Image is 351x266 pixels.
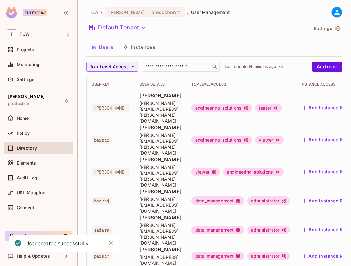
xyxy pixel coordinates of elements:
span: [PERSON_NAME][EMAIL_ADDRESS][DOMAIN_NAME] [139,196,182,214]
span: refresh [279,64,284,70]
span: the active workspace [89,9,98,15]
span: [PERSON_NAME] [139,92,182,99]
span: [PERSON_NAME] [109,9,145,15]
span: Click to refresh data [276,63,285,70]
button: Close [106,238,115,248]
span: Monitoring [17,62,40,67]
div: engineering_solutions [191,136,252,144]
span: [PERSON_NAME] [139,246,182,253]
span: Policy [17,131,30,136]
div: engineering_solutions [191,104,252,112]
span: Workspace: TCW [20,32,30,37]
span: Top Level Access [90,63,129,71]
div: User created successfully [25,240,88,247]
span: Elements [17,160,36,165]
span: [PERSON_NAME][EMAIL_ADDRESS][PERSON_NAME][DOMAIN_NAME] [139,222,182,246]
span: Settings [17,77,34,82]
span: Projects [17,47,34,52]
div: User Key [92,82,129,87]
div: Enterprise [23,9,47,16]
img: SReyMgAAAABJRU5ErkJggg== [6,7,17,18]
span: [PERSON_NAME][EMAIL_ADDRESS][PERSON_NAME][DOMAIN_NAME] [139,100,182,124]
button: Users [86,39,118,55]
div: administrator [247,252,290,260]
span: Audit Log [17,175,37,180]
div: data_management [191,226,244,234]
span: [PERSON_NAME] [8,94,45,99]
span: [PERSON_NAME] [139,188,182,195]
li: / [101,9,102,15]
span: production [8,101,29,106]
span: [PERSON_NAME] [139,156,182,163]
div: administrator [247,196,290,205]
span: Directory [17,146,37,151]
button: refresh [277,63,285,70]
div: data_management [191,196,244,205]
span: banksj [92,197,112,205]
div: tester [255,104,282,112]
span: [PERSON_NAME] [139,214,182,221]
span: safara [92,226,112,234]
span: [PERSON_NAME][EMAIL_ADDRESS][PERSON_NAME][DOMAIN_NAME] [139,132,182,156]
button: Default Tenant [86,23,148,33]
span: [PERSON_NAME][EMAIL_ADDRESS][PERSON_NAME][DOMAIN_NAME] [139,164,182,188]
button: Top Level Access [86,62,138,72]
span: Connect [17,205,34,210]
li: / [187,9,189,15]
button: Instances [118,39,160,55]
div: viewer [255,136,284,144]
button: Settings [311,24,342,34]
button: Add user [312,62,342,72]
p: Last Updated 4 minutes ago [225,64,276,69]
div: engineering_solutions [223,168,284,176]
div: Top Level Access [191,82,291,87]
span: Home [17,116,29,121]
span: [PERSON_NAME] [92,168,129,176]
span: [PERSON_NAME] [139,124,182,131]
span: [EMAIL_ADDRESS][DOMAIN_NAME] [139,254,182,266]
div: viewer [191,168,220,176]
span: User Management [191,9,230,15]
span: URL Mapping [17,190,46,195]
span: [PERSON_NAME] [92,104,129,112]
div: data_management [191,252,244,260]
span: barrir [92,136,112,144]
span: production [151,9,176,15]
div: User Details [139,82,182,87]
span: : [147,10,149,15]
div: administrator [247,226,290,234]
span: T [7,29,16,38]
